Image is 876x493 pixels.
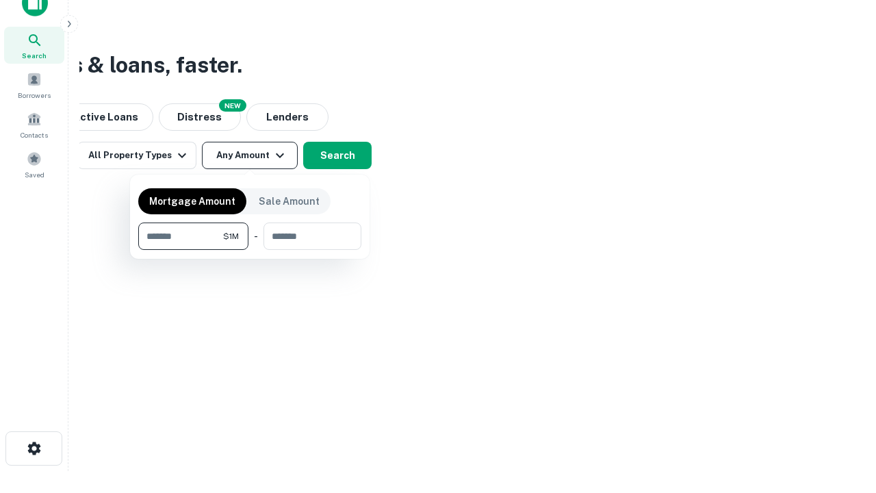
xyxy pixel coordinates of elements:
iframe: Chat Widget [808,383,876,449]
p: Mortgage Amount [149,194,235,209]
p: Sale Amount [259,194,320,209]
div: - [254,223,258,250]
span: $1M [223,230,239,242]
